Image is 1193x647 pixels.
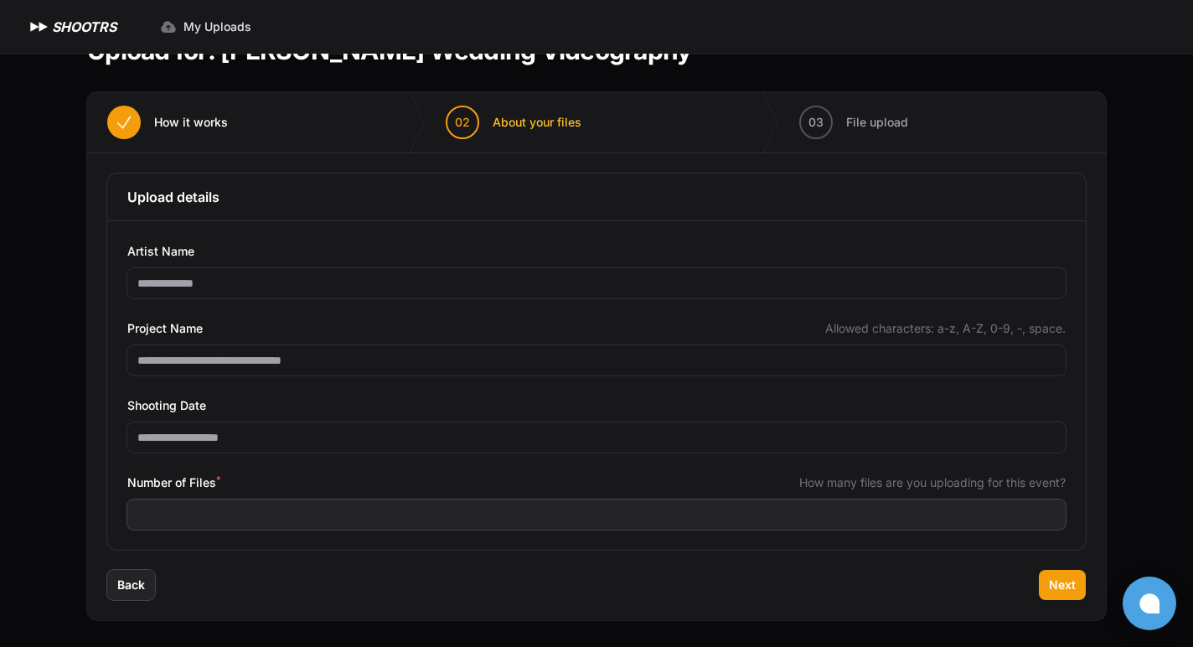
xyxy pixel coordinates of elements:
[27,17,52,37] img: SHOOTRS
[150,12,261,42] a: My Uploads
[87,92,248,153] button: How it works
[846,114,908,131] span: File upload
[127,187,1066,207] h3: Upload details
[455,114,470,131] span: 02
[426,92,602,153] button: 02 About your files
[1123,577,1176,630] button: Open chat window
[154,114,228,131] span: How it works
[493,114,581,131] span: About your files
[127,318,203,339] span: Project Name
[1049,577,1076,593] span: Next
[825,320,1066,337] span: Allowed characters: a-z, A-Z, 0-9, -, space.
[107,570,155,600] button: Back
[117,577,145,593] span: Back
[183,18,251,35] span: My Uploads
[52,17,116,37] h1: SHOOTRS
[127,473,220,493] span: Number of Files
[127,396,206,416] span: Shooting Date
[27,17,116,37] a: SHOOTRS SHOOTRS
[799,474,1066,491] span: How many files are you uploading for this event?
[127,241,194,261] span: Artist Name
[808,114,824,131] span: 03
[1039,570,1086,600] button: Next
[779,92,928,153] button: 03 File upload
